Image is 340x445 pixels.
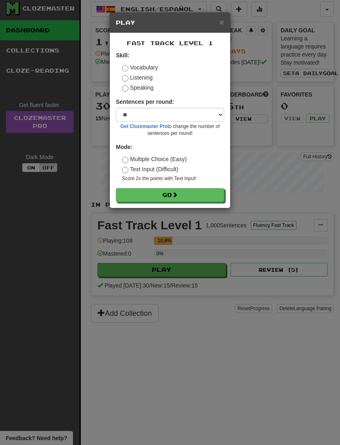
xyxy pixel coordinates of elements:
[122,65,128,71] input: Vocabulary
[122,157,128,163] input: Multiple Choice (Easy)
[122,85,128,92] input: Speaking
[122,167,128,173] input: Text Input (Difficult)
[116,123,224,137] small: to change the number of sentences per round!
[122,165,178,173] label: Text Input (Difficult)
[122,84,153,92] label: Speaking
[127,40,213,46] span: Fast Track Level 1
[116,19,224,27] h5: Play
[116,52,129,59] strong: Skill:
[122,75,128,82] input: Listening
[219,18,224,26] button: Close
[122,175,224,182] small: Score 2x the points with Text Input !
[122,155,187,163] label: Multiple Choice (Easy)
[219,17,224,27] span: ×
[122,73,153,82] label: Listening
[122,63,158,71] label: Vocabulary
[116,188,224,202] button: Go
[120,124,168,129] a: Get Clozemaster Pro
[116,144,132,150] strong: Mode:
[116,98,174,106] label: Sentences per round:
